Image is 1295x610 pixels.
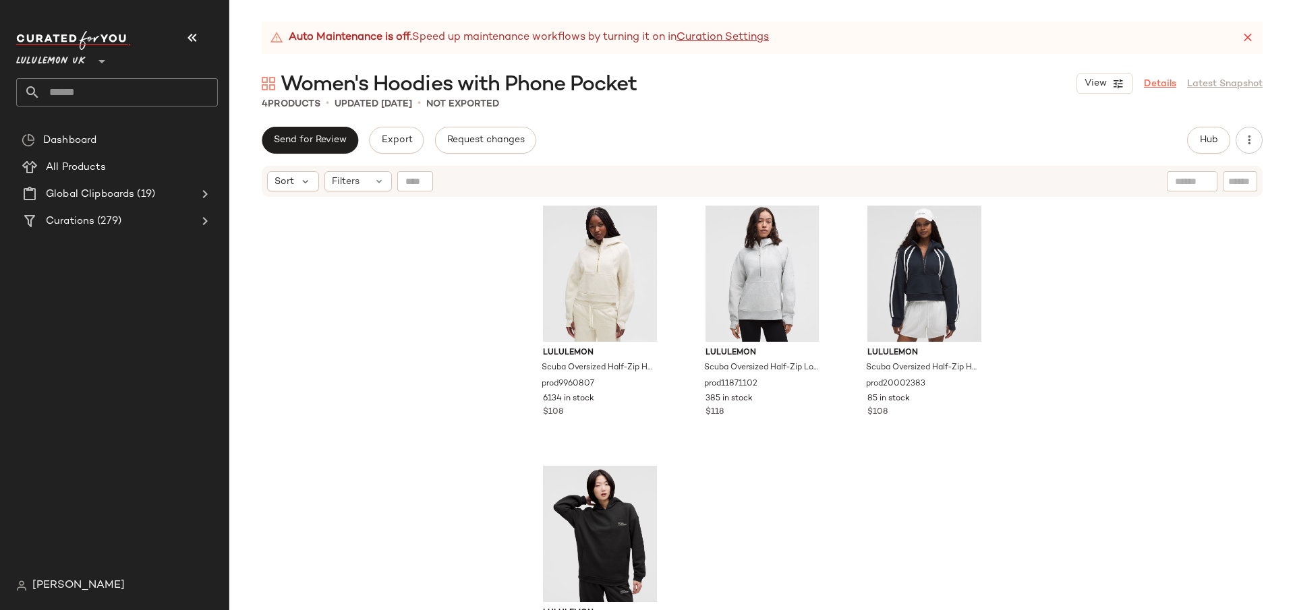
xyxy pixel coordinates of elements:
[857,206,992,342] img: LW3IOYS_033476_1
[270,30,769,46] div: Speed up maintenance workflows by turning it on in
[16,580,27,591] img: svg%3e
[94,214,121,229] span: (279)
[46,187,134,202] span: Global Clipboards
[677,30,769,46] a: Curation Settings
[326,96,329,112] span: •
[418,96,421,112] span: •
[866,378,925,390] span: prod20002383
[46,160,106,175] span: All Products
[704,362,818,374] span: Scuba Oversized Half-Zip Long Hoodie
[43,133,96,148] span: Dashboard
[16,31,131,50] img: cfy_white_logo.C9jOOHJF.svg
[332,175,359,189] span: Filters
[369,127,424,154] button: Export
[262,77,275,90] img: svg%3e
[542,362,656,374] span: Scuba Oversized Half-Zip Hoodie
[532,466,668,602] img: LW3HRUS_0001_1
[867,393,910,405] span: 85 in stock
[532,206,668,342] img: LW3HTPS_067409_1
[435,127,536,154] button: Request changes
[543,347,657,359] span: lululemon
[867,406,888,419] span: $108
[866,362,980,374] span: Scuba Oversized Half-Zip Hoodie Trim
[289,30,412,46] strong: Auto Maintenance is off.
[32,578,125,594] span: [PERSON_NAME]
[262,99,268,109] span: 4
[1187,127,1230,154] button: Hub
[262,97,320,111] div: Products
[262,127,358,154] button: Send for Review
[1084,78,1107,89] span: View
[543,406,563,419] span: $108
[542,378,594,390] span: prod9960807
[706,393,753,405] span: 385 in stock
[335,97,412,111] p: updated [DATE]
[1199,135,1218,146] span: Hub
[281,71,637,98] span: Women's Hoodies with Phone Pocket
[22,133,35,147] img: svg%3e
[134,187,155,202] span: (19)
[273,135,347,146] span: Send for Review
[46,214,94,229] span: Curations
[695,206,830,342] img: LW3JJWS_032493_1
[447,135,525,146] span: Request changes
[706,347,819,359] span: lululemon
[426,97,499,111] p: Not Exported
[275,175,294,189] span: Sort
[704,378,757,390] span: prod11871102
[380,135,412,146] span: Export
[867,347,981,359] span: lululemon
[1144,77,1176,91] a: Details
[16,46,86,70] span: Lululemon UK
[543,393,594,405] span: 6134 in stock
[1076,73,1133,94] button: View
[706,406,724,419] span: $118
